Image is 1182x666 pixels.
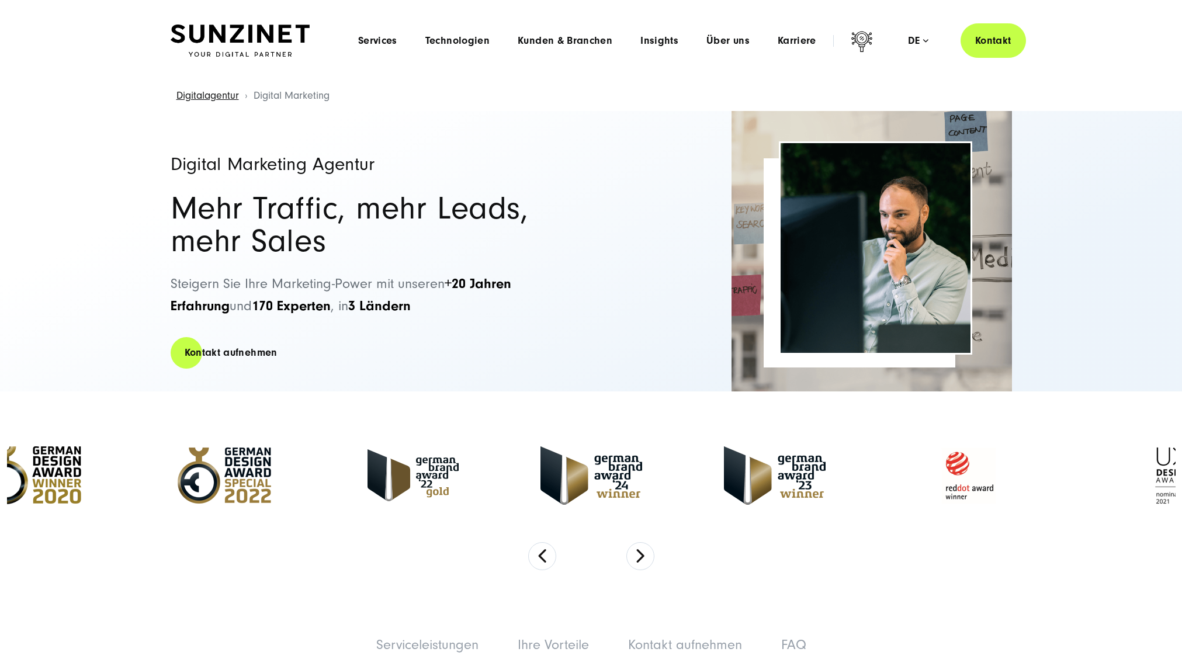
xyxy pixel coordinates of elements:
[171,192,580,258] h2: Mehr Traffic, mehr Leads, mehr Sales
[518,637,589,653] a: Ihre Vorteile
[781,143,970,353] img: Full-Service Digitalagentur SUNZINET - Digital Marketing
[171,336,292,369] a: Kontakt aufnehmen
[358,35,397,47] a: Services
[706,35,750,47] a: Über uns
[348,298,411,314] strong: 3 Ländern
[254,89,330,102] span: Digital Marketing
[908,35,928,47] div: de
[376,637,479,653] a: Serviceleistungen
[171,155,580,174] h1: Digital Marketing Agentur
[732,111,1012,391] img: Full-Service Digitalagentur SUNZINET - Digital Marketing_2
[163,440,286,511] img: German Design Award Speacial - Full Service Digitalagentur SUNZINET
[425,35,490,47] a: Technologien
[961,23,1026,58] a: Kontakt
[518,35,612,47] a: Kunden & Branchen
[781,637,806,653] a: FAQ
[171,276,511,314] span: Steigern Sie Ihre Marketing-Power mit unseren und , in
[778,35,816,47] a: Karriere
[252,298,331,314] strong: 170 Experten
[528,542,556,570] button: Previous
[628,637,742,653] a: Kontakt aufnehmen
[724,446,826,505] img: German Brand Award 2023 Winner - Full Service digital agentur SUNZINET
[368,449,459,501] img: German Brand Award 2022 Gold Winner - Full Service Digitalagentur SUNZINET
[626,542,654,570] button: Next
[640,35,678,47] a: Insights
[171,276,511,314] strong: +20 Jahren Erfahrung
[176,89,239,102] a: Digitalagentur
[540,446,642,505] img: German-Brand-Award - Full Service digital agentur SUNZINET
[171,25,310,57] img: SUNZINET Full Service Digital Agentur
[907,440,1030,511] img: Reddot Award Winner - Full Service Digitalagentur SUNZINET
